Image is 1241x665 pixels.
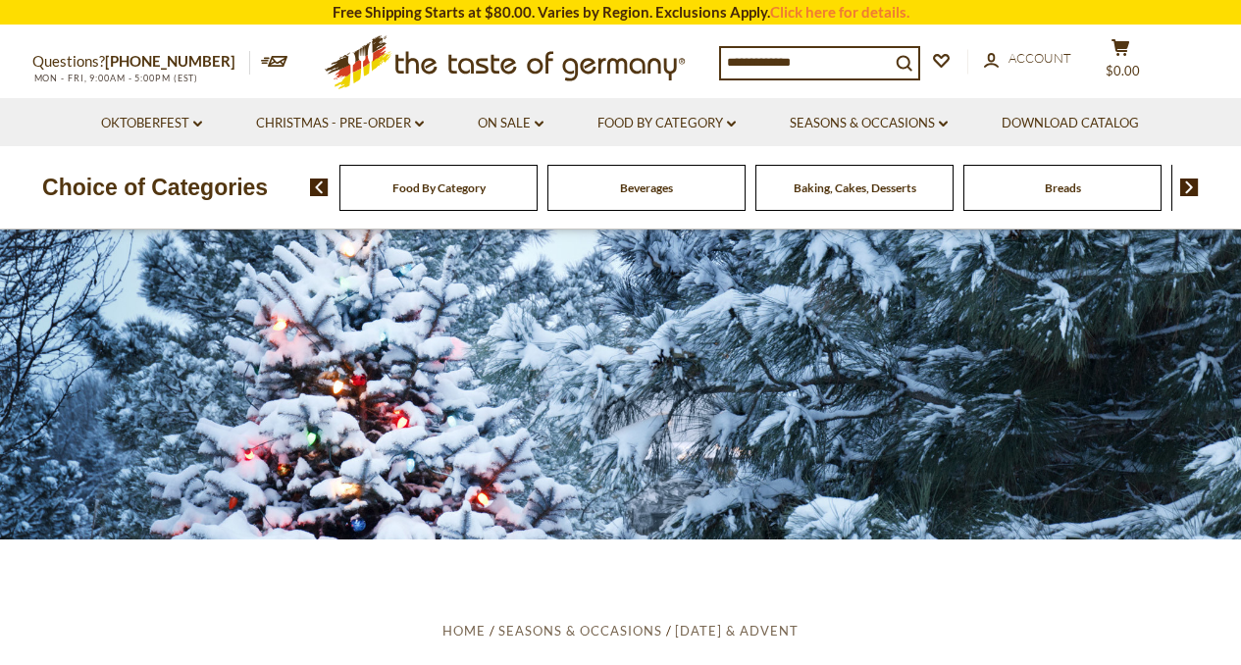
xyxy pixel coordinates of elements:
a: Click here for details. [770,3,909,21]
a: Breads [1045,180,1081,195]
button: $0.00 [1092,38,1151,87]
a: Oktoberfest [101,113,202,134]
a: Home [442,623,486,639]
img: next arrow [1180,179,1199,196]
a: [PHONE_NUMBER] [105,52,235,70]
span: $0.00 [1106,63,1140,78]
a: Beverages [620,180,673,195]
span: MON - FRI, 9:00AM - 5:00PM (EST) [32,73,199,83]
p: Questions? [32,49,250,75]
a: [DATE] & Advent [675,623,799,639]
img: previous arrow [310,179,329,196]
a: Food By Category [597,113,736,134]
a: Food By Category [392,180,486,195]
span: Account [1008,50,1071,66]
a: Christmas - PRE-ORDER [256,113,424,134]
a: Account [984,48,1071,70]
a: Download Catalog [1002,113,1139,134]
a: Baking, Cakes, Desserts [794,180,916,195]
a: Seasons & Occasions [498,623,662,639]
a: On Sale [478,113,543,134]
a: Seasons & Occasions [790,113,948,134]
